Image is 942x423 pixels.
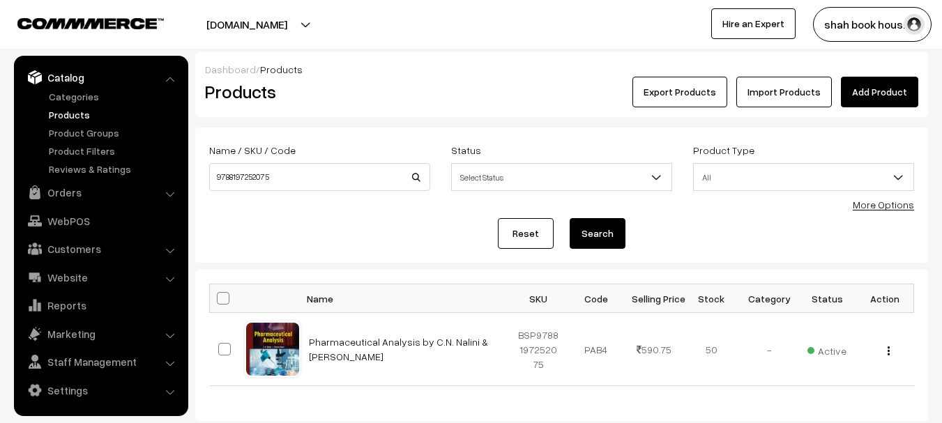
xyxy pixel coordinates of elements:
a: Hire an Expert [711,8,796,39]
a: Reports [17,293,183,318]
img: user [904,14,925,35]
span: Products [260,63,303,75]
button: Search [570,218,625,249]
a: Marketing [17,321,183,346]
button: shah book hous… [813,7,932,42]
span: All [694,165,913,190]
a: Orders [17,180,183,205]
a: Pharmaceutical Analysis by C.N. Nalini & [PERSON_NAME] [309,336,488,362]
span: Select Status [452,165,671,190]
a: Reviews & Ratings [45,162,183,176]
th: Code [567,284,625,313]
label: Product Type [693,143,754,157]
a: Product Filters [45,144,183,158]
button: [DOMAIN_NAME] [158,7,336,42]
a: Reset [498,218,554,249]
a: Customers [17,236,183,261]
span: Select Status [451,163,672,191]
th: Stock [683,284,740,313]
a: Settings [17,378,183,403]
td: 50 [683,313,740,386]
a: Website [17,265,183,290]
a: Catalog [17,65,183,90]
a: WebPOS [17,208,183,233]
label: Status [451,143,481,157]
img: COMMMERCE [17,18,164,29]
th: Category [740,284,798,313]
input: Name / SKU / Code [209,163,430,191]
a: Add Product [841,77,918,107]
a: More Options [853,199,914,210]
th: Name [301,284,510,313]
a: Categories [45,89,183,104]
a: Staff Management [17,349,183,374]
h2: Products [205,81,429,102]
a: Dashboard [205,63,256,75]
th: Action [856,284,914,313]
th: Selling Price [625,284,683,313]
div: / [205,62,918,77]
td: PAB4 [567,313,625,386]
img: Menu [888,346,890,355]
span: Active [807,340,846,358]
td: - [740,313,798,386]
th: Status [798,284,856,313]
a: Product Groups [45,125,183,140]
td: BSP9788197252075 [510,313,568,386]
td: 590.75 [625,313,683,386]
label: Name / SKU / Code [209,143,296,157]
a: Import Products [736,77,832,107]
button: Export Products [632,77,727,107]
a: Products [45,107,183,122]
a: COMMMERCE [17,14,139,31]
span: All [693,163,914,191]
th: SKU [510,284,568,313]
